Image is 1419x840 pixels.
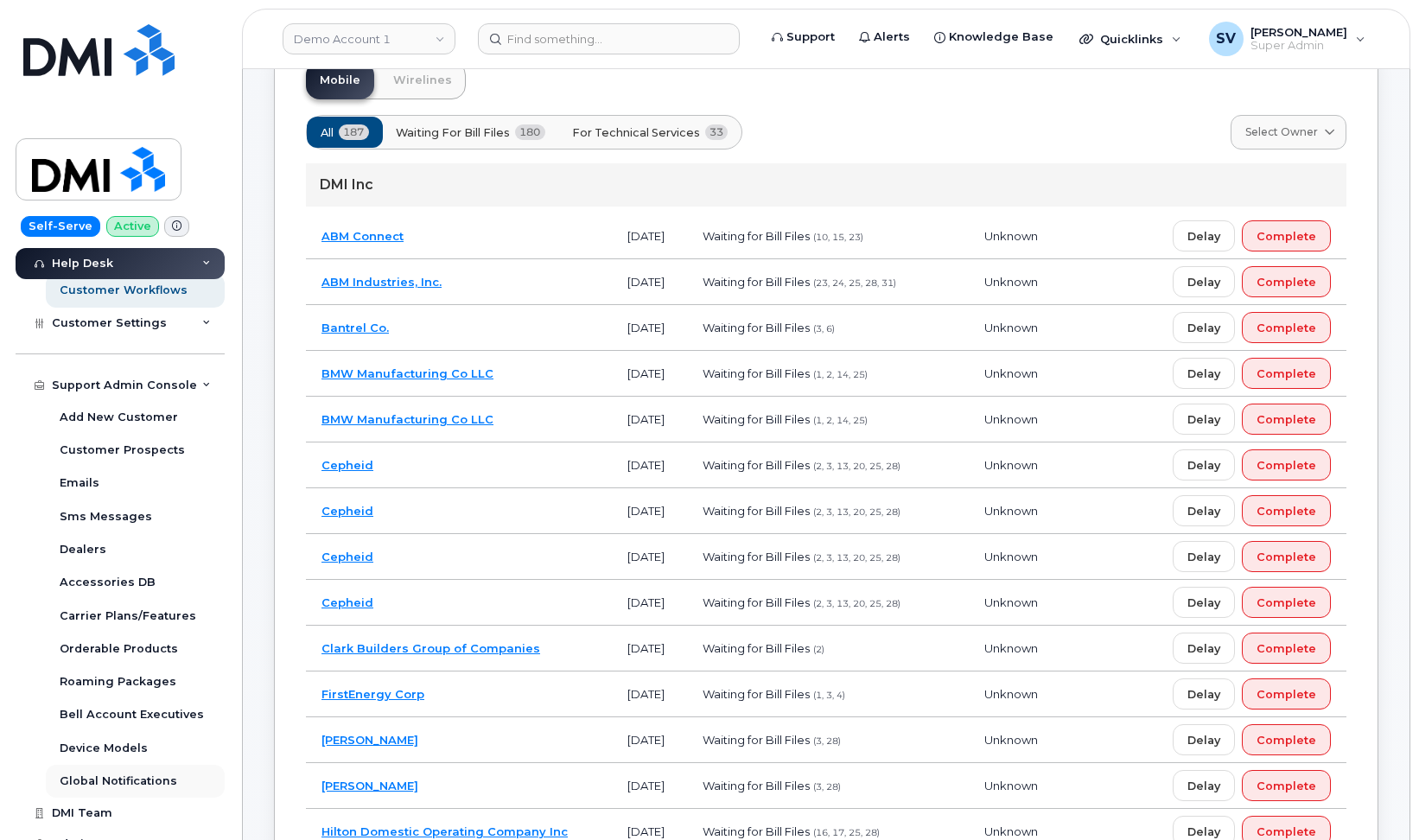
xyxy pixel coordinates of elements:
span: Waiting for Bill Files [703,779,810,792]
span: Knowledge Base [949,29,1053,46]
a: Alerts [847,20,922,54]
span: (2) [813,644,824,655]
span: Waiting for Bill Files [703,687,810,701]
button: Complete [1242,449,1331,480]
a: FirstEnergy Corp [321,687,424,701]
span: Delay [1187,503,1220,519]
span: (2, 3, 13, 20, 25, 28) [813,598,900,609]
span: Support [786,29,835,46]
span: Delay [1187,457,1220,474]
button: Delay [1173,220,1235,251]
button: Delay [1173,495,1235,526]
span: (3, 28) [813,781,841,792]
a: Support [760,20,847,54]
span: Delay [1187,366,1220,382]
a: ABM Industries, Inc. [321,275,442,289]
span: Complete [1257,640,1316,657]
span: Unknown [984,824,1038,838]
button: Complete [1242,633,1331,664]
button: Complete [1242,495,1331,526]
span: Complete [1257,411,1316,428]
a: BMW Manufacturing Co LLC [321,412,493,426]
span: Complete [1257,686,1316,703]
button: Complete [1242,724,1331,755]
span: Unknown [984,366,1038,380]
span: (23, 24, 25, 28, 31) [813,277,896,289]
td: [DATE] [612,763,687,809]
a: Knowledge Base [922,20,1066,54]
td: [DATE] [612,626,687,671]
a: Cepheid [321,458,373,472]
span: Unknown [984,641,1038,655]
span: Unknown [984,779,1038,792]
button: Complete [1242,266,1331,297]
button: Delay [1173,541,1235,572]
span: Select Owner [1245,124,1318,140]
span: Unknown [984,550,1038,563]
span: Waiting for Bill Files [703,412,810,426]
td: [DATE] [612,580,687,626]
span: (2, 3, 13, 20, 25, 28) [813,552,900,563]
a: Cepheid [321,550,373,563]
span: Unknown [984,733,1038,747]
button: Delay [1173,266,1235,297]
span: Waiting for Bill Files [703,229,810,243]
span: Unknown [984,687,1038,701]
a: Select Owner [1231,115,1346,150]
a: Clark Builders Group of Companies [321,641,540,655]
span: Waiting for Bill Files [703,504,810,518]
span: Delay [1187,228,1220,245]
span: (1, 2, 14, 25) [813,415,868,426]
span: Complete [1257,595,1316,611]
span: Waiting for Bill Files [703,458,810,472]
td: [DATE] [612,442,687,488]
span: Alerts [874,29,910,46]
span: (3, 28) [813,735,841,747]
button: Delay [1173,358,1235,389]
span: Unknown [984,412,1038,426]
span: Waiting for Bill Files [703,366,810,380]
button: Delay [1173,449,1235,480]
td: [DATE] [612,397,687,442]
span: Delay [1187,549,1220,565]
span: Delay [1187,320,1220,336]
span: (2, 3, 13, 20, 25, 28) [813,461,900,472]
span: 180 [515,124,545,140]
span: (3, 6) [813,323,835,334]
span: Unknown [984,229,1038,243]
button: Delay [1173,770,1235,801]
span: Delay [1187,640,1220,657]
a: Mobile [306,61,374,99]
span: [PERSON_NAME] [1250,25,1347,39]
span: Waiting for Bill Files [703,550,810,563]
a: ABM Connect [321,229,404,243]
a: [PERSON_NAME] [321,779,418,792]
span: Complete [1257,824,1316,840]
span: Waiting for Bill Files [703,733,810,747]
a: Wirelines [379,61,466,99]
span: Unknown [984,458,1038,472]
span: Waiting for Bill Files [703,641,810,655]
button: Complete [1242,220,1331,251]
span: Delay [1187,732,1220,748]
span: Waiting for Bill Files [703,321,810,334]
span: Unknown [984,504,1038,518]
td: [DATE] [612,717,687,763]
span: Complete [1257,778,1316,794]
span: Waiting for Bill Files [703,824,810,838]
button: Delay [1173,587,1235,618]
div: DMI Inc [306,163,1346,207]
td: [DATE] [612,671,687,717]
button: Delay [1173,678,1235,710]
span: Delay [1187,411,1220,428]
div: Samuel Vernaza [1197,22,1378,56]
span: Waiting for Bill Files [703,275,810,289]
span: Complete [1257,274,1316,290]
span: (1, 3, 4) [813,690,845,701]
div: Quicklinks [1067,22,1193,56]
a: Cepheid [321,504,373,518]
span: Unknown [984,275,1038,289]
a: Bantrel Co. [321,321,389,334]
td: [DATE] [612,305,687,351]
span: Super Admin [1250,39,1347,53]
